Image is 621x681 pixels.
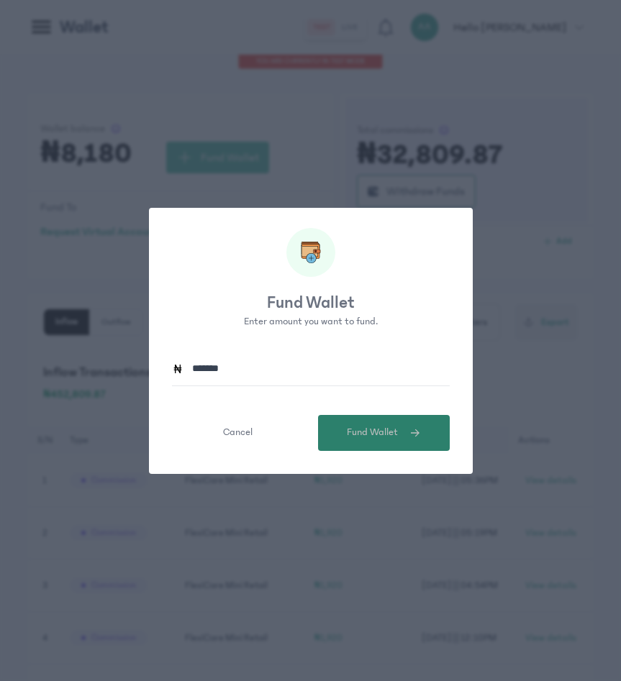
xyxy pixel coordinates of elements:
[223,425,253,440] span: Cancel
[149,314,473,329] p: Enter amount you want to fund.
[347,425,398,440] span: Fund Wallet
[318,415,450,451] button: Fund Wallet
[149,291,473,314] p: Fund Wallet
[172,415,304,451] button: Cancel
